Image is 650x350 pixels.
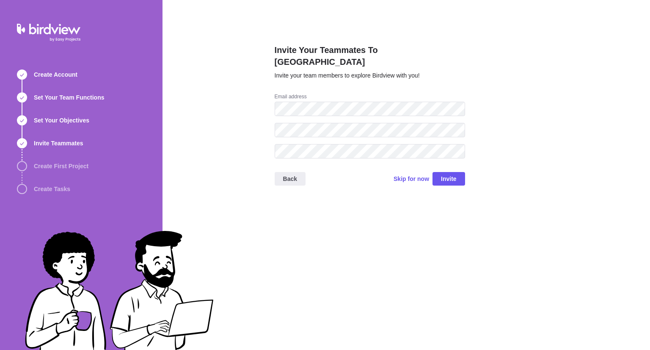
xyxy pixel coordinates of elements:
[283,174,297,184] span: Back
[34,185,70,193] span: Create Tasks
[275,72,420,79] span: Invite your team members to explore Birdview with you!
[34,70,77,79] span: Create Account
[34,116,89,125] span: Set Your Objectives
[394,173,429,185] span: Skip for now
[394,175,429,183] span: Skip for now
[34,139,83,147] span: Invite Teammates
[432,172,465,186] span: Invite
[441,174,457,184] span: Invite
[275,172,306,186] span: Back
[34,93,104,102] span: Set Your Team Functions
[275,44,465,71] h2: Invite Your Teammates To [GEOGRAPHIC_DATA]
[275,93,465,102] div: Email address
[34,162,88,170] span: Create First Project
